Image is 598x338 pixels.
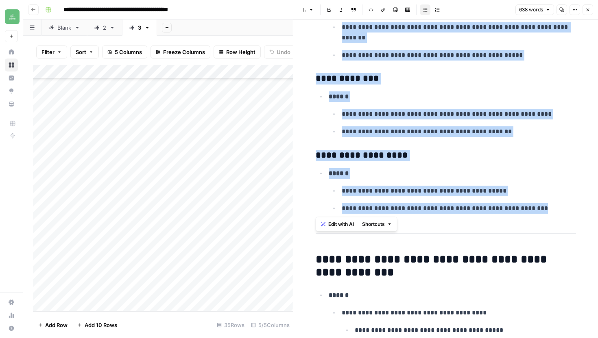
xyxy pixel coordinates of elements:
a: Blank [41,19,87,36]
img: Distru Logo [5,9,20,24]
button: Sort [70,45,99,58]
span: Filter [41,48,55,56]
button: Filter [36,45,67,58]
a: Insights [5,71,18,84]
div: 2 [103,24,106,32]
div: 35 Rows [214,318,248,331]
span: 5 Columns [115,48,142,56]
span: Undo [277,48,290,56]
span: Add Row [45,321,68,329]
button: Freeze Columns [151,45,210,58]
span: Add 10 Rows [85,321,117,329]
div: Blank [57,24,71,32]
button: Help + Support [5,322,18,335]
a: Opportunities [5,84,18,97]
button: Shortcuts [359,219,395,230]
span: Shortcuts [362,221,385,228]
button: Add 10 Rows [72,318,122,331]
span: Row Height [226,48,255,56]
button: 5 Columns [102,45,147,58]
div: 5/5 Columns [248,318,293,331]
a: Your Data [5,97,18,110]
button: 638 words [515,4,554,15]
a: Settings [5,296,18,309]
button: Row Height [214,45,261,58]
div: 3 [138,24,141,32]
a: Usage [5,309,18,322]
button: Undo [264,45,296,58]
button: Edit with AI [318,219,357,230]
span: Sort [76,48,86,56]
a: 2 [87,19,122,36]
a: Browse [5,58,18,71]
a: 3 [122,19,157,36]
button: Workspace: Distru [5,6,18,27]
span: Edit with AI [328,221,354,228]
button: Add Row [33,318,72,331]
span: 638 words [519,6,543,13]
a: Home [5,45,18,58]
span: Freeze Columns [163,48,205,56]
